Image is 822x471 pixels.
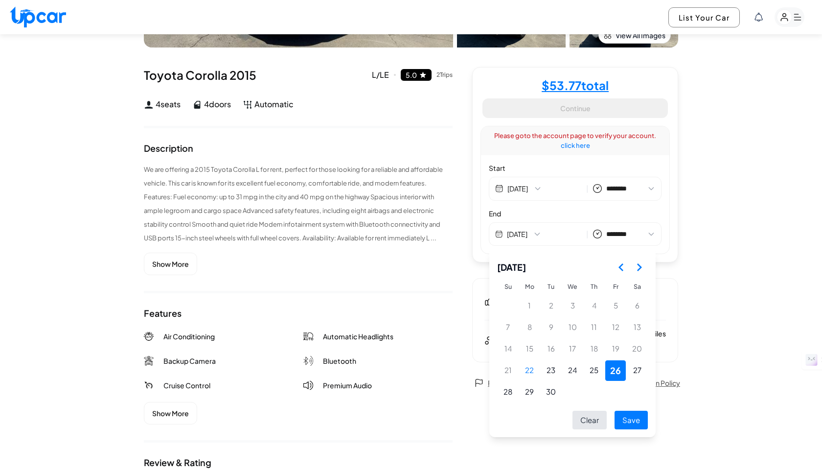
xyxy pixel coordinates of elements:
button: Tuesday, September 9th, 2025 [541,317,561,338]
button: Continue [482,98,668,118]
span: [DATE] [497,257,526,278]
span: Cruise Control [163,380,210,390]
button: [DATE] [507,229,578,239]
button: Tuesday, September 30th, 2025 [541,382,561,402]
button: Tuesday, September 23rd, 2025 [541,360,561,381]
table: September 2025 [497,278,648,403]
button: View All Images [598,27,671,44]
img: free-cancel [484,295,496,307]
button: Wednesday, September 3rd, 2025 [562,296,583,316]
button: Go to the Next Month [630,259,648,276]
button: Friday, September 19th, 2025 [605,339,626,359]
button: Saturday, September 20th, 2025 [627,339,647,359]
button: Thursday, September 4th, 2025 [584,296,604,316]
span: | [586,229,589,240]
span: 4 doors [204,98,231,110]
img: Upcar Logo [10,6,66,27]
span: Premium Audio [323,380,372,390]
button: Thursday, September 11th, 2025 [584,317,604,338]
button: Save [615,411,648,430]
button: Monday, September 29th, 2025 [519,382,540,402]
button: Sunday, September 7th, 2025 [498,317,518,338]
img: Premium Audio [303,380,313,390]
button: Monday, September 15th, 2025 [519,339,540,359]
label: Start [489,163,662,173]
span: Automatic [254,98,294,110]
button: List Your Car [668,7,740,27]
img: star [419,71,427,79]
button: Wednesday, September 10th, 2025 [562,317,583,338]
button: Sunday, September 14th, 2025 [498,339,518,359]
h4: $ 53.77 total [542,79,609,91]
button: Show More [144,253,197,275]
th: Wednesday [562,278,583,295]
div: Toyota Corolla 2015 [144,67,453,83]
button: Sunday, September 28th, 2025 [498,382,518,402]
img: Bluetooth [303,356,313,366]
th: Thursday [583,278,605,295]
button: Thursday, September 25th, 2025 [584,360,604,381]
span: Backup Camera [163,356,216,366]
img: view-all [604,31,612,39]
span: 4 seats [156,98,181,110]
span: View All Images [616,30,665,40]
span: Please goto the account page to verify your account. [494,132,656,149]
img: Automatic Headlights [303,331,313,341]
button: Today, Monday, September 22nd, 2025 [519,360,540,381]
button: Saturday, September 13th, 2025 [627,317,647,338]
button: Wednesday, September 17th, 2025 [562,339,583,359]
div: Features [144,309,182,318]
button: Friday, September 12th, 2025 [605,317,626,338]
button: Monday, September 8th, 2025 [519,317,540,338]
p: We are offering a 2015 Toyota Corolla L for rent, perfect for those looking for a reliable and af... [144,163,453,245]
button: Wednesday, September 24th, 2025 [562,360,583,381]
span: Bluetooth [323,356,356,366]
button: Thursday, September 18th, 2025 [584,339,604,359]
th: Monday [519,278,540,295]
button: Friday, September 5th, 2025 [605,296,626,316]
div: 2 Trips [436,72,453,78]
th: Friday [605,278,626,295]
span: | [586,183,589,194]
button: Monday, September 1st, 2025 [519,296,540,316]
span: Air Conditioning [163,331,215,341]
th: Sunday [497,278,519,295]
button: Saturday, September 27th, 2025 [627,360,647,381]
button: Clear [572,411,607,430]
div: L/LE [372,69,396,81]
label: End [489,209,662,218]
button: Saturday, September 6th, 2025 [627,296,647,316]
div: Description [144,144,193,153]
img: distance-included [484,333,496,345]
button: Friday, September 26th, 2025, selected [605,360,626,381]
span: Automatic Headlights [323,331,393,341]
span: Flag This Ride [488,378,530,388]
button: Tuesday, September 2nd, 2025 [541,296,561,316]
button: [DATE] [507,184,582,193]
img: Backup Camera [144,356,154,366]
img: flag.svg [474,378,484,388]
button: Show More [144,402,197,424]
button: Tuesday, September 16th, 2025 [541,339,561,359]
img: Air Conditioning [144,331,154,341]
button: Go to the Previous Month [613,259,630,276]
img: Cruise Control [144,380,154,390]
button: Sunday, September 21st, 2025 [498,360,518,381]
th: Tuesday [540,278,562,295]
th: Saturday [626,278,648,295]
a: click here [561,141,590,149]
div: Review & Rating [144,458,211,467]
div: 5.0 [406,71,417,78]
